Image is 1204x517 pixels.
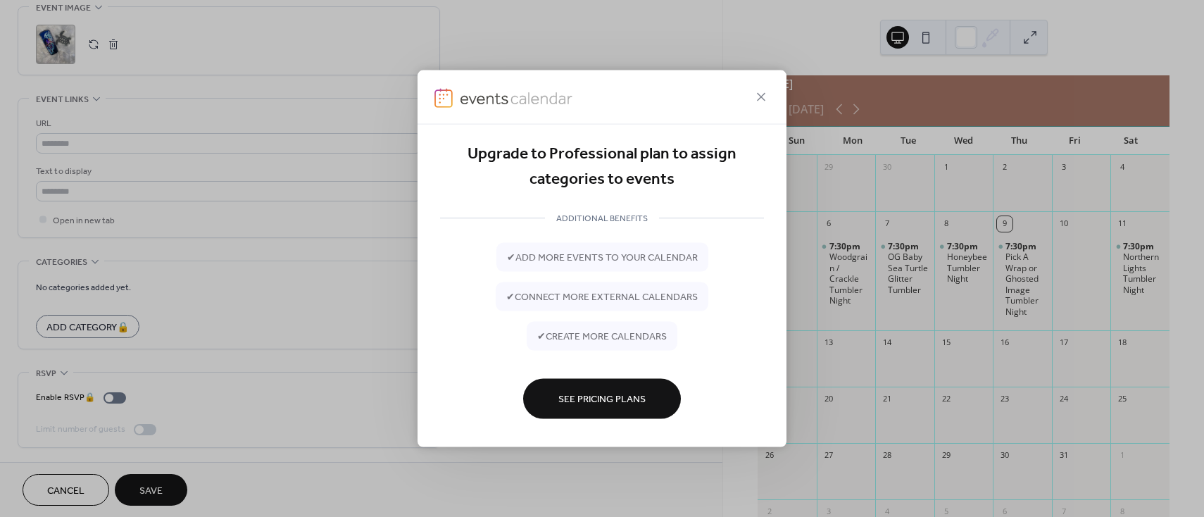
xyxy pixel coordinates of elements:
img: logo-icon [434,88,453,108]
div: Upgrade to Professional plan to assign categories to events [440,142,764,193]
span: ✔ create more calendars [537,330,667,344]
button: See Pricing Plans [523,378,681,418]
span: ✔ connect more external calendars [506,290,698,305]
span: See Pricing Plans [558,392,646,407]
span: ✔ add more events to your calendar [507,251,698,266]
img: logo-type [460,88,574,108]
span: ADDITIONAL BENEFITS [545,211,659,226]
